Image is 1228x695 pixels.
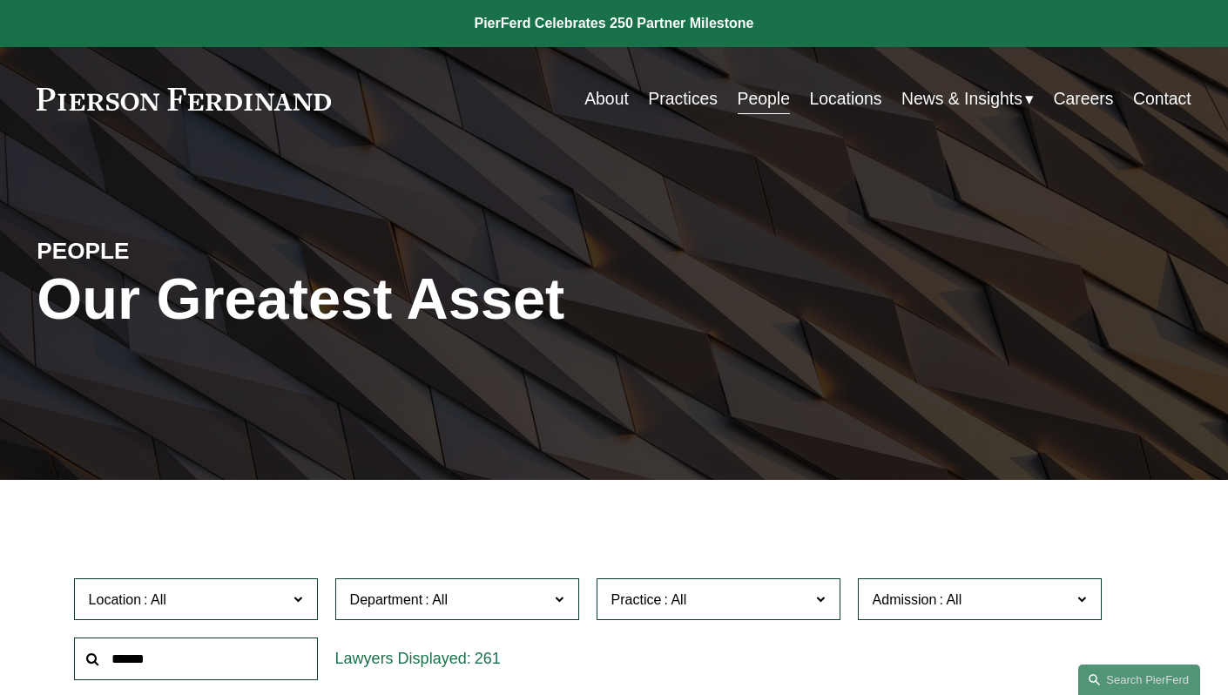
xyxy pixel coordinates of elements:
[738,82,790,116] a: People
[1078,665,1200,695] a: Search this site
[901,82,1034,116] a: folder dropdown
[1053,82,1113,116] a: Careers
[1133,82,1191,116] a: Contact
[873,592,937,607] span: Admission
[350,592,423,607] span: Department
[901,84,1022,114] span: News & Insights
[89,592,142,607] span: Location
[611,592,662,607] span: Practice
[809,82,881,116] a: Locations
[475,650,501,667] span: 261
[648,82,718,116] a: Practices
[37,237,325,266] h4: PEOPLE
[584,82,629,116] a: About
[37,266,806,332] h1: Our Greatest Asset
